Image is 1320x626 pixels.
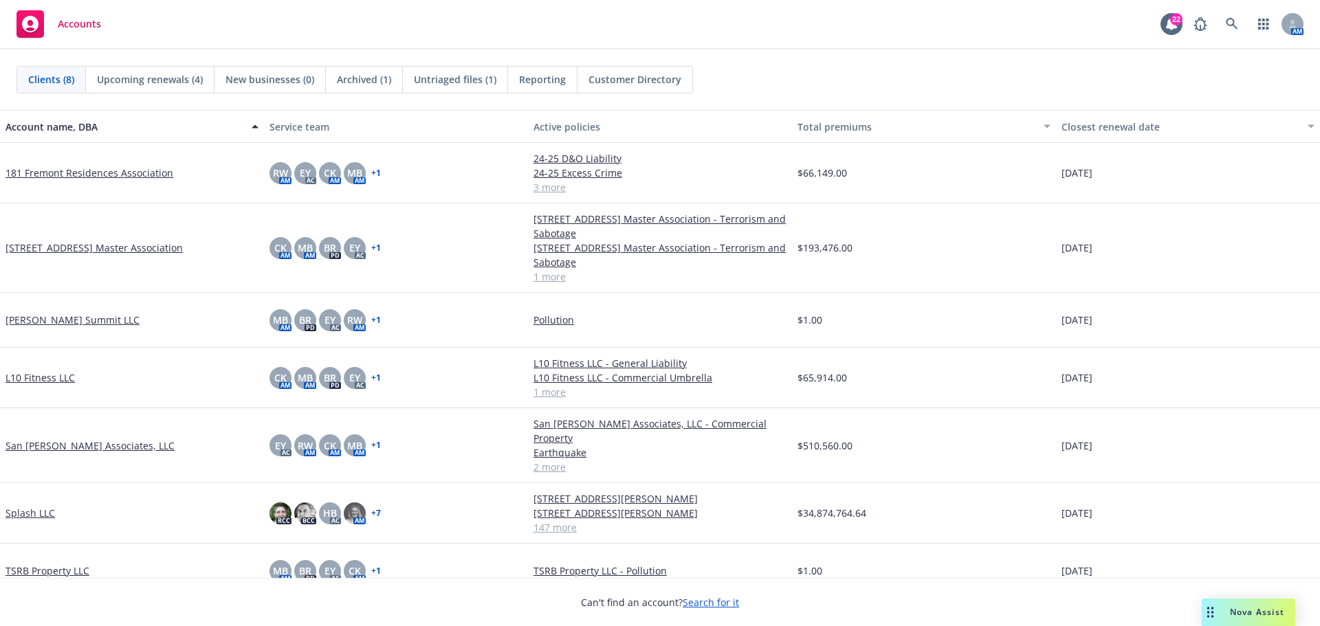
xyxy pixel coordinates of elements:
[533,212,786,241] a: [STREET_ADDRESS] Master Association - Terrorism and Sabotage
[1061,506,1092,520] span: [DATE]
[533,520,786,535] a: 147 more
[324,370,336,385] span: BR
[5,241,183,255] a: [STREET_ADDRESS] Master Association
[273,563,288,578] span: MB
[533,445,786,460] a: Earthquake
[298,241,313,255] span: MB
[588,72,681,87] span: Customer Directory
[1061,438,1092,453] span: [DATE]
[1061,313,1092,327] span: [DATE]
[5,313,140,327] a: [PERSON_NAME] Summit LLC
[273,313,288,327] span: MB
[1202,599,1219,626] div: Drag to move
[324,438,336,453] span: CK
[5,370,75,385] a: L10 Fitness LLC
[347,313,362,327] span: RW
[533,241,786,269] a: [STREET_ADDRESS] Master Association - Terrorism and Sabotage
[533,180,786,194] a: 3 more
[299,563,311,578] span: BR
[371,509,381,517] a: + 7
[274,370,287,385] span: CK
[1061,563,1092,578] span: [DATE]
[324,241,336,255] span: BR
[349,241,360,255] span: EY
[1061,166,1092,180] span: [DATE]
[299,313,311,327] span: BR
[533,370,786,385] a: L10 Fitness LLC - Commercial Umbrella
[273,166,288,180] span: RW
[274,241,287,255] span: CK
[5,438,175,453] a: San [PERSON_NAME] Associates, LLC
[533,416,786,445] a: San [PERSON_NAME] Associates, LLC - Commercial Property
[298,438,313,453] span: RW
[298,370,313,385] span: MB
[324,313,335,327] span: EY
[533,313,786,327] a: Pollution
[581,595,739,610] span: Can't find an account?
[533,563,786,578] a: TSRB Property LLC - Pollution
[347,438,362,453] span: MB
[371,169,381,177] a: + 1
[294,502,316,524] img: photo
[533,120,786,134] div: Active policies
[58,19,101,30] span: Accounts
[5,563,89,578] a: TSRB Property LLC
[264,110,528,143] button: Service team
[797,563,822,578] span: $1.00
[528,110,792,143] button: Active policies
[371,441,381,449] a: + 1
[347,166,362,180] span: MB
[797,166,847,180] span: $66,149.00
[797,313,822,327] span: $1.00
[349,563,361,578] span: CK
[275,438,286,453] span: EY
[519,72,566,87] span: Reporting
[797,438,852,453] span: $510,560.00
[1061,241,1092,255] span: [DATE]
[371,244,381,252] a: + 1
[300,166,311,180] span: EY
[797,120,1035,134] div: Total premiums
[1230,606,1284,618] span: Nova Assist
[5,506,55,520] a: Splash LLC
[792,110,1056,143] button: Total premiums
[797,241,852,255] span: $193,476.00
[324,563,335,578] span: EY
[533,356,786,370] a: L10 Fitness LLC - General Liability
[533,385,786,399] a: 1 more
[1061,120,1299,134] div: Closest renewal date
[371,567,381,575] a: + 1
[1250,10,1277,38] a: Switch app
[1218,10,1246,38] a: Search
[371,316,381,324] a: + 1
[533,491,786,506] a: [STREET_ADDRESS][PERSON_NAME]
[1056,110,1320,143] button: Closest renewal date
[533,269,786,284] a: 1 more
[533,460,786,474] a: 2 more
[324,166,336,180] span: CK
[533,506,786,520] a: [STREET_ADDRESS][PERSON_NAME]
[323,506,337,520] span: HB
[797,370,847,385] span: $65,914.00
[371,374,381,382] a: + 1
[683,596,739,609] a: Search for it
[533,166,786,180] a: 24-25 Excess Crime
[1061,370,1092,385] span: [DATE]
[349,370,360,385] span: EY
[28,72,74,87] span: Clients (8)
[5,120,243,134] div: Account name, DBA
[269,502,291,524] img: photo
[225,72,314,87] span: New businesses (0)
[269,120,522,134] div: Service team
[1187,10,1214,38] a: Report a Bug
[344,502,366,524] img: photo
[533,151,786,166] a: 24-25 D&O Liability
[5,166,173,180] a: 181 Fremont Residences Association
[1170,13,1182,25] div: 22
